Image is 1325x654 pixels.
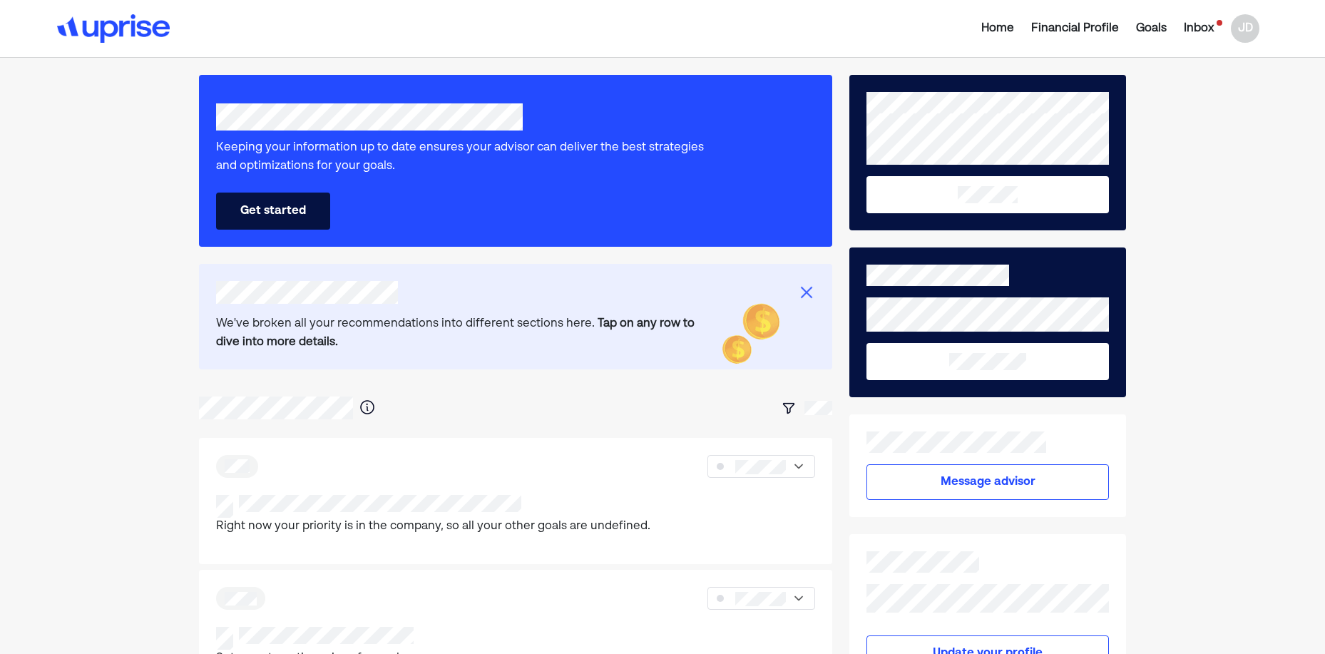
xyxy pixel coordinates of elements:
[216,193,330,230] button: Get started
[1031,20,1119,37] div: Financial Profile
[866,464,1110,500] button: Message advisor
[216,139,725,175] div: Keeping your information up to date ensures your advisor can deliver the best strategies and opti...
[1136,20,1167,37] div: Goals
[981,20,1014,37] div: Home
[216,518,650,536] p: Right now your priority is in the company, so all your other goals are undefined.
[1184,20,1214,37] div: Inbox
[216,315,695,352] div: We've broken all your recommendations into different sections here.
[1231,14,1259,43] div: JD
